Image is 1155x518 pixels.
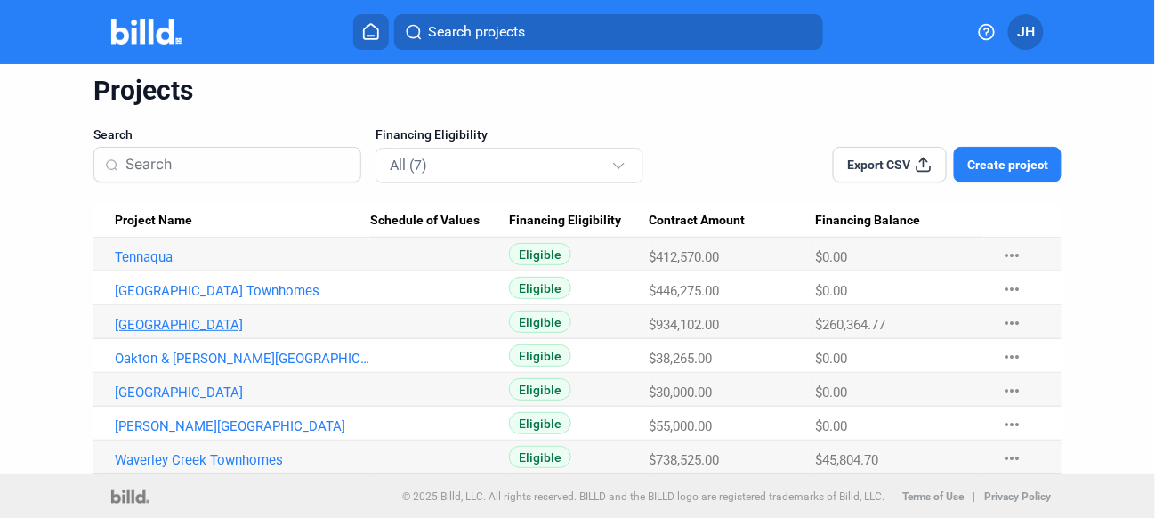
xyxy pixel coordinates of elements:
span: Search [93,125,133,143]
span: $55,000.00 [649,418,712,434]
a: [GEOGRAPHIC_DATA] [115,384,370,401]
span: $45,804.70 [816,452,879,468]
span: Eligible [509,243,571,265]
span: Schedule of Values [370,213,480,229]
mat-select-trigger: All (7) [390,157,427,174]
p: © 2025 Billd, LLC. All rights reserved. BILLD and the BILLD logo are registered trademarks of Bil... [402,490,884,503]
span: $934,102.00 [649,317,719,333]
span: $38,265.00 [649,351,712,367]
img: Billd Company Logo [111,19,182,45]
a: Waverley Creek Townhomes [115,452,370,468]
span: Financing Eligibility [509,213,621,229]
span: Eligible [509,277,571,299]
span: $0.00 [816,418,848,434]
b: Terms of Use [902,490,964,503]
div: Contract Amount [649,213,816,229]
button: Export CSV [833,147,947,182]
span: $0.00 [816,283,848,299]
span: Contract Amount [649,213,745,229]
span: Eligible [509,378,571,401]
span: Eligible [509,344,571,367]
span: JH [1017,21,1035,43]
span: $0.00 [816,351,848,367]
span: Eligible [509,412,571,434]
mat-icon: more_horiz [1001,312,1022,334]
span: Export CSV [848,156,911,174]
span: $446,275.00 [649,283,719,299]
span: $738,525.00 [649,452,719,468]
span: Financing Eligibility [376,125,488,143]
div: Schedule of Values [370,213,509,229]
button: JH [1008,14,1044,50]
a: Oakton & [PERSON_NAME][GEOGRAPHIC_DATA], [GEOGRAPHIC_DATA] [115,351,370,367]
mat-icon: more_horiz [1001,346,1022,368]
span: Eligible [509,446,571,468]
mat-icon: more_horiz [1001,448,1022,469]
input: Search [125,146,350,183]
a: Tennaqua [115,249,370,265]
span: $260,364.77 [816,317,886,333]
span: Search projects [428,21,525,43]
span: Financing Balance [816,213,921,229]
mat-icon: more_horiz [1001,380,1022,401]
a: [GEOGRAPHIC_DATA] Townhomes [115,283,370,299]
p: | [973,490,975,503]
div: Financing Eligibility [509,213,649,229]
span: Eligible [509,311,571,333]
div: Financing Balance [816,213,983,229]
div: Project Name [115,213,370,229]
span: $412,570.00 [649,249,719,265]
img: logo [111,490,149,504]
button: Search projects [394,14,823,50]
div: Projects [93,74,1062,108]
mat-icon: more_horiz [1001,245,1022,266]
b: Privacy Policy [984,490,1051,503]
mat-icon: more_horiz [1001,414,1022,435]
span: $0.00 [816,384,848,401]
button: Create project [954,147,1062,182]
span: $0.00 [816,249,848,265]
a: [GEOGRAPHIC_DATA] [115,317,370,333]
a: [PERSON_NAME][GEOGRAPHIC_DATA] [115,418,370,434]
span: $30,000.00 [649,384,712,401]
mat-icon: more_horiz [1001,279,1022,300]
span: Create project [967,156,1048,174]
span: Project Name [115,213,192,229]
